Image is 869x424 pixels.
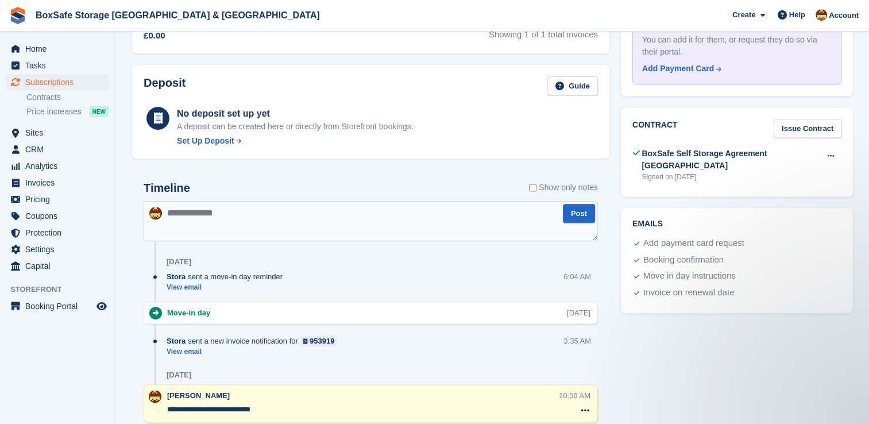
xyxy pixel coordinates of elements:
span: Settings [25,241,94,257]
a: 953919 [300,336,338,346]
img: stora-icon-8386f47178a22dfd0bd8f6a31ec36ba5ce8667c1dd55bd0f319d3a0aa187defe.svg [9,7,26,24]
a: menu [6,57,109,74]
span: Subscriptions [25,74,94,90]
h2: Deposit [144,76,186,95]
h2: Timeline [144,182,190,195]
a: menu [6,208,109,224]
span: Coupons [25,208,94,224]
div: 953919 [310,336,334,346]
a: Issue Contract [774,119,841,138]
div: Move in day instructions [643,269,736,283]
div: [DATE] [167,257,191,267]
div: 3:35 AM [563,336,591,346]
span: Sites [25,125,94,141]
div: Add payment card request [643,237,744,250]
span: Pricing [25,191,94,207]
a: menu [6,241,109,257]
a: menu [6,298,109,314]
span: Invoices [25,175,94,191]
span: Booking Portal [25,298,94,314]
input: Show only notes [529,182,536,194]
span: Stora [167,271,186,282]
span: CRM [25,141,94,157]
a: menu [6,225,109,241]
span: [PERSON_NAME] [167,391,230,400]
span: Storefront [10,284,114,295]
a: menu [6,41,109,57]
div: Add Payment Card [642,63,714,75]
a: menu [6,191,109,207]
div: sent a move-in day reminder [167,271,288,282]
a: Guide [547,76,598,95]
div: [DATE] [567,307,590,318]
div: Signed on [DATE] [642,172,820,182]
a: View email [167,283,288,292]
a: menu [6,158,109,174]
div: NEW [90,106,109,117]
p: A deposit can be created here or directly from Storefront bookings. [177,121,414,133]
div: You can add it for them, or request they do so via their portal. [642,34,832,58]
img: Kim [149,390,161,403]
a: menu [6,74,109,90]
a: View email [167,347,343,357]
span: Analytics [25,158,94,174]
a: Set Up Deposit [177,135,414,147]
a: menu [6,125,109,141]
a: BoxSafe Storage [GEOGRAPHIC_DATA] & [GEOGRAPHIC_DATA] [31,6,325,25]
a: Preview store [95,299,109,313]
img: Kim [149,207,162,219]
a: menu [6,175,109,191]
h2: Emails [632,219,841,229]
div: [DATE] [167,371,191,380]
div: Booking confirmation [643,253,724,267]
div: 10:59 AM [559,390,590,401]
div: Set Up Deposit [177,135,234,147]
span: Tasks [25,57,94,74]
button: Post [563,204,595,223]
div: 6:04 AM [563,271,591,282]
div: £0.00 [144,29,201,43]
div: BoxSafe Self Storage Agreement [GEOGRAPHIC_DATA] [642,148,820,172]
h2: Contract [632,119,678,138]
div: No deposit set up yet [177,107,414,121]
div: Invoice on renewal date [643,286,734,300]
span: Protection [25,225,94,241]
div: sent a new invoice notification for [167,336,343,346]
span: Price increases [26,106,82,117]
span: Home [25,41,94,57]
span: Stora [167,336,186,346]
a: Price increases NEW [26,105,109,118]
span: Capital [25,258,94,274]
span: Create [732,9,755,21]
label: Show only notes [529,182,598,194]
span: Help [789,9,805,21]
a: menu [6,258,109,274]
img: Kim [816,9,827,21]
a: Add Payment Card [642,63,827,75]
div: Move-in day [167,307,216,318]
a: Contracts [26,92,109,103]
a: menu [6,141,109,157]
span: Account [829,10,859,21]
